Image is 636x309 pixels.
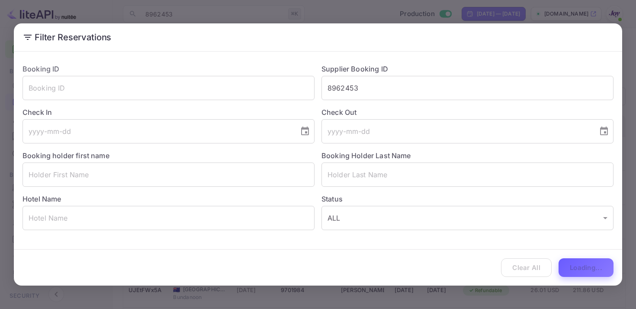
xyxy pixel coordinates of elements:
input: Hotel Name [22,206,315,230]
div: ALL [321,206,614,230]
input: Holder Last Name [321,163,614,187]
input: Booking ID [22,76,315,100]
input: Supplier Booking ID [321,76,614,100]
button: Choose date [296,123,314,140]
input: yyyy-mm-dd [321,119,592,143]
label: Booking ID [22,65,60,73]
button: Choose date [595,123,613,140]
label: Hotel Name [22,195,61,203]
input: Holder First Name [22,163,315,187]
label: Status [321,194,614,204]
label: Booking Holder Last Name [321,151,411,160]
h2: Filter Reservations [14,23,622,51]
input: yyyy-mm-dd [22,119,293,143]
label: Check Out [321,107,614,117]
label: Check In [22,107,315,117]
label: Supplier Booking ID [321,65,388,73]
label: Booking holder first name [22,151,109,160]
